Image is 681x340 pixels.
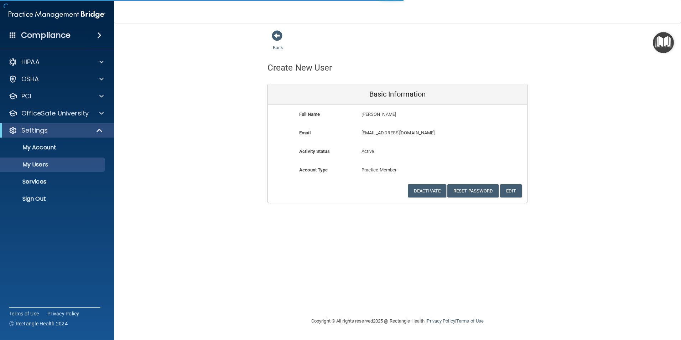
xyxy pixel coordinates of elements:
[9,92,104,101] a: PCI
[5,161,102,168] p: My Users
[362,129,475,137] p: [EMAIL_ADDRESS][DOMAIN_NAME]
[5,144,102,151] p: My Account
[9,109,104,118] a: OfficeSafe University
[9,320,68,327] span: Ⓒ Rectangle Health 2024
[558,289,672,318] iframe: Drift Widget Chat Controller
[47,310,79,317] a: Privacy Policy
[427,318,455,324] a: Privacy Policy
[653,32,674,53] button: Open Resource Center
[447,184,499,197] button: Reset Password
[9,7,105,22] img: PMB logo
[21,92,31,101] p: PCI
[9,310,39,317] a: Terms of Use
[5,195,102,202] p: Sign Out
[267,63,332,72] h4: Create New User
[500,184,522,197] button: Edit
[268,84,527,105] div: Basic Information
[408,184,446,197] button: Deactivate
[456,318,484,324] a: Terms of Use
[21,58,40,66] p: HIPAA
[362,147,434,156] p: Active
[9,126,103,135] a: Settings
[21,126,48,135] p: Settings
[267,310,527,333] div: Copyright © All rights reserved 2025 @ Rectangle Health | |
[299,149,330,154] b: Activity Status
[299,167,328,172] b: Account Type
[21,109,89,118] p: OfficeSafe University
[362,110,475,119] p: [PERSON_NAME]
[299,130,311,135] b: Email
[362,166,434,174] p: Practice Member
[5,178,102,185] p: Services
[21,75,39,83] p: OSHA
[21,30,71,40] h4: Compliance
[9,75,104,83] a: OSHA
[273,36,283,50] a: Back
[9,58,104,66] a: HIPAA
[299,112,320,117] b: Full Name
